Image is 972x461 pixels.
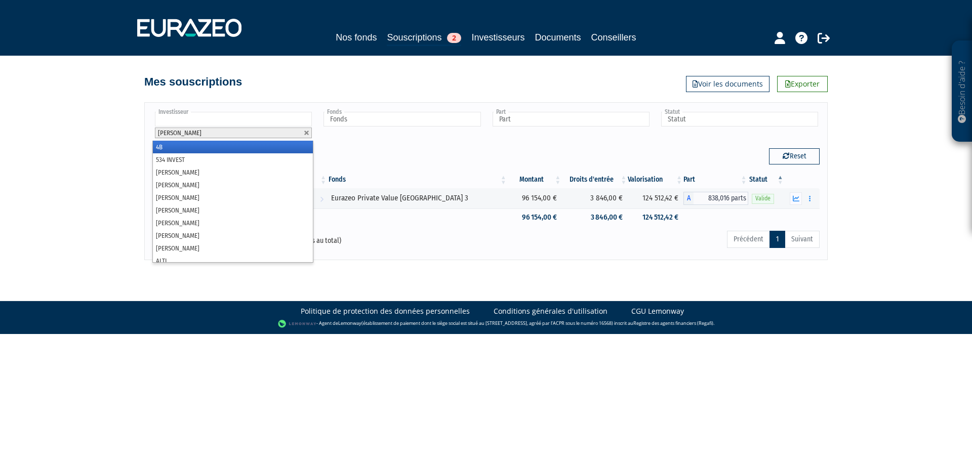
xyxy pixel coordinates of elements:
[769,148,820,164] button: Reset
[633,320,713,326] a: Registre des agents financiers (Regafi)
[328,171,508,188] th: Fonds: activer pour trier la colonne par ordre croissant
[278,319,317,329] img: logo-lemonway.png
[336,30,377,45] a: Nos fonds
[158,129,201,137] span: [PERSON_NAME]
[471,30,524,45] a: Investisseurs
[683,171,748,188] th: Part: activer pour trier la colonne par ordre croissant
[591,30,636,45] a: Conseillers
[153,166,313,179] li: [PERSON_NAME]
[153,255,313,267] li: ALTI
[631,306,684,316] a: CGU Lemonway
[301,306,470,316] a: Politique de protection des données personnelles
[153,153,313,166] li: 534 INVEST
[153,242,313,255] li: [PERSON_NAME]
[508,171,562,188] th: Montant: activer pour trier la colonne par ordre croissant
[153,191,313,204] li: [PERSON_NAME]
[683,192,748,205] div: A - Eurazeo Private Value Europe 3
[686,76,769,92] a: Voir les documents
[769,231,785,248] a: 1
[562,208,628,226] td: 3 846,00 €
[387,30,461,46] a: Souscriptions2
[153,204,313,217] li: [PERSON_NAME]
[331,193,504,203] div: Eurazeo Private Value [GEOGRAPHIC_DATA] 3
[628,188,683,208] td: 124 512,42 €
[562,188,628,208] td: 3 846,00 €
[748,171,785,188] th: Statut : activer pour trier la colonne par ordre d&eacute;croissant
[683,192,694,205] span: A
[508,208,562,226] td: 96 154,00 €
[338,320,361,326] a: Lemonway
[694,192,748,205] span: 838,016 parts
[535,30,581,45] a: Documents
[628,208,683,226] td: 124 512,42 €
[153,229,313,242] li: [PERSON_NAME]
[153,141,313,153] li: 4B
[144,76,242,88] h4: Mes souscriptions
[10,319,962,329] div: - Agent de (établissement de paiement dont le siège social est situé au [STREET_ADDRESS], agréé p...
[777,76,828,92] a: Exporter
[447,33,461,43] span: 2
[628,171,683,188] th: Valorisation: activer pour trier la colonne par ordre croissant
[956,46,968,137] p: Besoin d'aide ?
[508,188,562,208] td: 96 154,00 €
[153,179,313,191] li: [PERSON_NAME]
[752,194,774,203] span: Valide
[320,190,323,208] i: Voir l'investisseur
[137,19,241,37] img: 1732889491-logotype_eurazeo_blanc_rvb.png
[562,171,628,188] th: Droits d'entrée: activer pour trier la colonne par ordre croissant
[153,217,313,229] li: [PERSON_NAME]
[494,306,607,316] a: Conditions générales d'utilisation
